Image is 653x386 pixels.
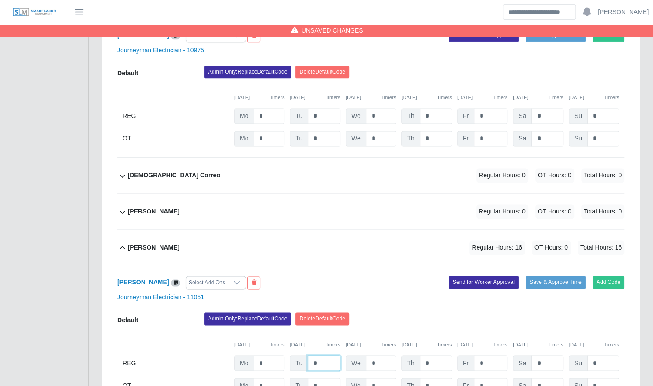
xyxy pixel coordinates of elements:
[234,355,254,371] span: Mo
[117,70,138,77] b: Default
[569,108,588,124] span: Su
[457,94,507,101] div: [DATE]
[503,4,576,20] input: Search
[569,94,619,101] div: [DATE]
[598,7,649,17] a: [PERSON_NAME]
[204,66,291,78] button: Admin Only:ReplaceDefaultCode
[346,94,396,101] div: [DATE]
[437,341,452,348] button: Timers
[457,131,474,146] span: Fr
[270,94,285,101] button: Timers
[569,341,619,348] div: [DATE]
[325,341,340,348] button: Timers
[401,131,420,146] span: Th
[128,171,220,180] b: [DEMOGRAPHIC_DATA] Correo
[449,276,519,288] button: Send for Worker Approval
[117,316,138,324] b: Default
[123,355,229,371] div: REG
[295,66,349,78] button: DeleteDefaultCode
[549,94,563,101] button: Timers
[290,341,340,348] div: [DATE]
[234,108,254,124] span: Mo
[290,131,308,146] span: Tu
[204,312,291,325] button: Admin Only:ReplaceDefaultCode
[437,94,452,101] button: Timers
[325,94,340,101] button: Timers
[117,230,624,265] button: [PERSON_NAME] Regular Hours: 16 OT Hours: 0 Total Hours: 16
[401,341,452,348] div: [DATE]
[117,47,204,54] a: Journeyman Electrician - 10975
[526,276,586,288] button: Save & Approve Time
[234,341,284,348] div: [DATE]
[128,207,179,216] b: [PERSON_NAME]
[123,108,229,124] div: REG
[476,168,528,183] span: Regular Hours: 0
[569,355,588,371] span: Su
[117,158,624,193] button: [DEMOGRAPHIC_DATA] Correo Regular Hours: 0 OT Hours: 0 Total Hours: 0
[535,168,574,183] span: OT Hours: 0
[346,341,396,348] div: [DATE]
[457,108,474,124] span: Fr
[604,94,619,101] button: Timers
[457,355,474,371] span: Fr
[270,341,285,348] button: Timers
[346,355,366,371] span: We
[513,341,563,348] div: [DATE]
[290,94,340,101] div: [DATE]
[295,312,349,325] button: DeleteDefaultCode
[128,243,179,252] b: [PERSON_NAME]
[234,131,254,146] span: Mo
[123,131,229,146] div: OT
[578,240,624,255] span: Total Hours: 16
[302,26,363,35] span: Unsaved Changes
[381,341,396,348] button: Timers
[346,108,366,124] span: We
[493,341,507,348] button: Timers
[117,194,624,229] button: [PERSON_NAME] Regular Hours: 0 OT Hours: 0 Total Hours: 0
[593,276,625,288] button: Add Code
[117,294,204,301] a: Journeyman Electrician - 11051
[401,94,452,101] div: [DATE]
[581,204,624,219] span: Total Hours: 0
[581,168,624,183] span: Total Hours: 0
[117,279,169,286] a: [PERSON_NAME]
[513,108,532,124] span: Sa
[234,94,284,101] div: [DATE]
[346,131,366,146] span: We
[604,341,619,348] button: Timers
[513,94,563,101] div: [DATE]
[290,108,308,124] span: Tu
[186,276,228,289] div: Select Add Ons
[171,279,180,286] a: View/Edit Notes
[513,131,532,146] span: Sa
[401,355,420,371] span: Th
[493,94,507,101] button: Timers
[290,355,308,371] span: Tu
[476,204,528,219] span: Regular Hours: 0
[247,276,260,289] button: End Worker & Remove from the Timesheet
[532,240,571,255] span: OT Hours: 0
[549,341,563,348] button: Timers
[171,32,180,39] a: View/Edit Notes
[457,341,507,348] div: [DATE]
[381,94,396,101] button: Timers
[401,108,420,124] span: Th
[513,355,532,371] span: Sa
[569,131,588,146] span: Su
[469,240,525,255] span: Regular Hours: 16
[535,204,574,219] span: OT Hours: 0
[12,7,56,17] img: SLM Logo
